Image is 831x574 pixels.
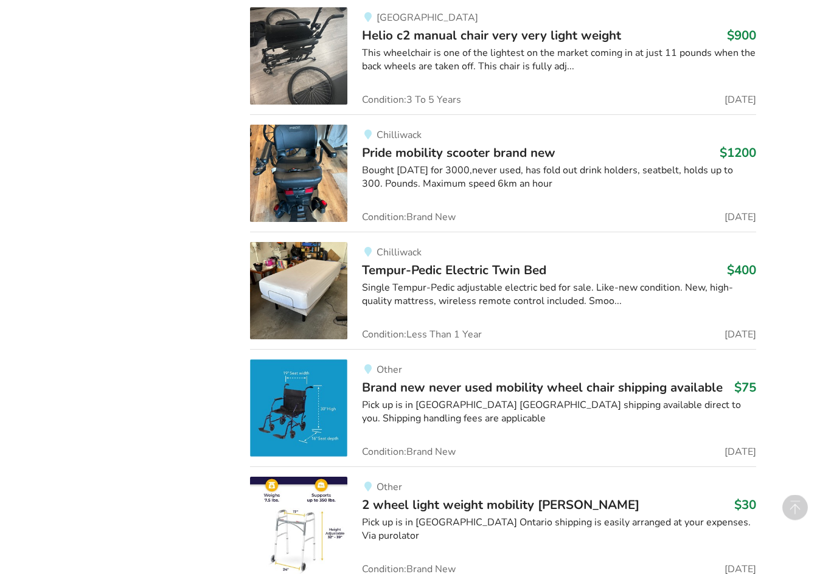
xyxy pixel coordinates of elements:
[362,330,482,340] span: Condition: Less Than 1 Year
[362,164,756,192] div: Bought [DATE] for 3000,never used, has fold out drink holders, seatbelt, holds up to 300. Pounds....
[250,350,756,467] a: mobility-brand new never used mobility wheel chair shipping available OtherBrand new never used m...
[362,145,555,162] span: Pride mobility scooter brand new
[250,360,347,457] img: mobility-brand new never used mobility wheel chair shipping available
[362,448,456,457] span: Condition: Brand New
[720,145,756,161] h3: $1200
[362,213,456,223] span: Condition: Brand New
[377,481,402,494] span: Other
[377,364,402,377] span: Other
[362,27,621,44] span: Helio c2 manual chair very very light weight
[727,263,756,278] h3: $400
[250,8,347,105] img: mobility-helio c2 manual chair very very light weight
[250,243,347,340] img: bedroom equipment-tempur-pedic electric twin bed
[362,516,756,544] div: Pick up is in [GEOGRAPHIC_DATA] Ontario shipping is easily arranged at your expenses. Via purolator
[362,95,461,105] span: Condition: 3 To 5 Years
[362,379,723,396] span: Brand new never used mobility wheel chair shipping available
[725,95,756,105] span: [DATE]
[725,330,756,340] span: [DATE]
[377,246,422,260] span: Chilliwack
[250,115,756,232] a: mobility-pride mobility scooter brand new ChilliwackPride mobility scooter brand new$1200Bought [...
[250,232,756,350] a: bedroom equipment-tempur-pedic electric twin bedChilliwackTempur-Pedic Electric Twin Bed$400Singl...
[727,28,756,44] h3: $900
[362,47,756,75] div: This wheelchair is one of the lightest on the market coming in at just 11 pounds when the back wh...
[362,262,546,279] span: Tempur-Pedic Electric Twin Bed
[377,129,422,142] span: Chilliwack
[362,399,756,427] div: Pick up is in [GEOGRAPHIC_DATA] [GEOGRAPHIC_DATA] shipping available direct to you. Shipping hand...
[362,497,639,514] span: 2 wheel light weight mobility [PERSON_NAME]
[250,125,347,223] img: mobility-pride mobility scooter brand new
[725,213,756,223] span: [DATE]
[734,497,756,513] h3: $30
[377,12,478,25] span: [GEOGRAPHIC_DATA]
[725,448,756,457] span: [DATE]
[734,380,756,396] h3: $75
[362,282,756,309] div: Single Tempur-Pedic adjustable electric bed for sale. Like-new condition. New, high-quality mattr...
